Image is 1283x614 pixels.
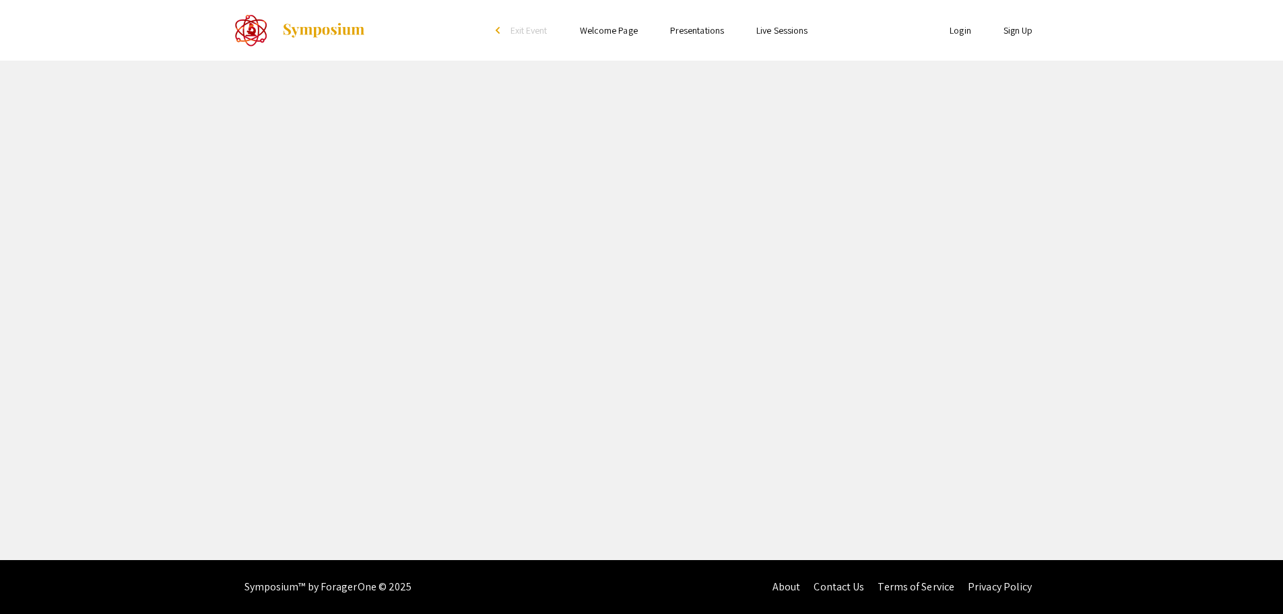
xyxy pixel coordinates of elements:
[580,24,638,36] a: Welcome Page
[968,580,1032,594] a: Privacy Policy
[772,580,801,594] a: About
[511,24,548,36] span: Exit Event
[244,560,412,614] div: Symposium™ by ForagerOne © 2025
[234,13,268,47] img: The 2022 CoorsTek Denver Metro Regional Science and Engineering Fair
[878,580,954,594] a: Terms of Service
[670,24,724,36] a: Presentations
[234,13,366,47] a: The 2022 CoorsTek Denver Metro Regional Science and Engineering Fair
[496,26,504,34] div: arrow_back_ios
[814,580,864,594] a: Contact Us
[1004,24,1033,36] a: Sign Up
[950,24,971,36] a: Login
[756,24,808,36] a: Live Sessions
[282,22,366,38] img: Symposium by ForagerOne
